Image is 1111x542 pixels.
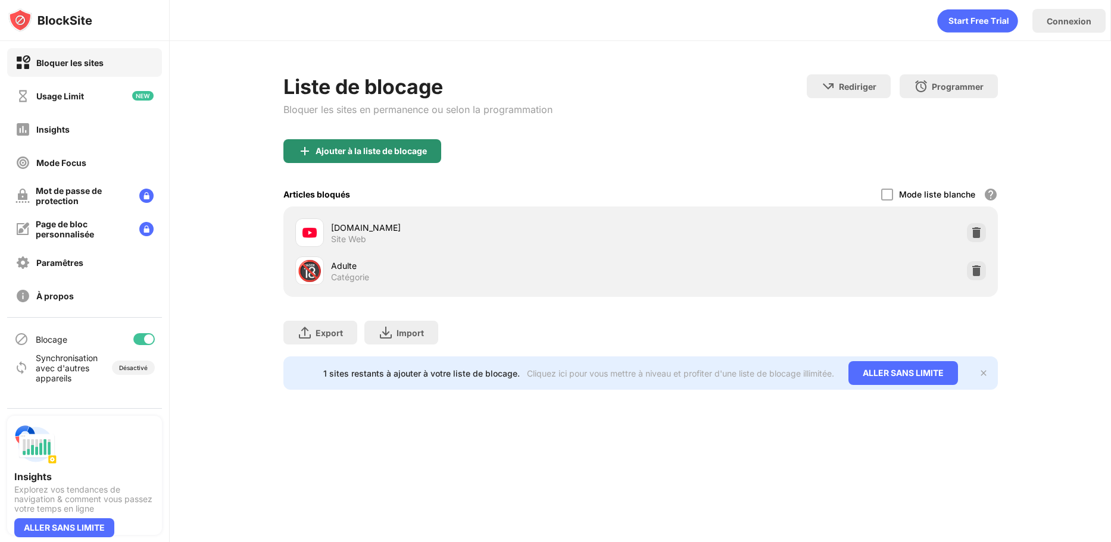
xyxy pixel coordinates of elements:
div: Rediriger [839,82,876,92]
div: Paramêtres [36,258,83,268]
div: Export [316,328,343,338]
div: À propos [36,291,74,301]
img: time-usage-off.svg [15,89,30,104]
div: 1 sites restants à ajouter à votre liste de blocage. [323,368,520,378]
div: Ajouter à la liste de blocage [316,146,427,156]
div: Liste de blocage [283,74,553,99]
div: Synchronisation avec d'autres appareils [36,353,97,383]
img: focus-off.svg [15,155,30,170]
img: settings-off.svg [15,255,30,270]
img: new-icon.svg [132,91,154,101]
div: Connexion [1047,16,1091,26]
div: Usage Limit [36,91,84,101]
div: ALLER SANS LIMITE [14,518,114,537]
div: Insights [14,471,155,483]
div: Désactivé [119,364,148,371]
div: Articles bloqués [283,189,350,199]
img: customize-block-page-off.svg [15,222,30,236]
div: Mot de passe de protection [36,186,130,206]
div: 🔞 [297,259,322,283]
div: Mode liste blanche [899,189,975,199]
div: Blocage [36,334,67,344]
img: push-insights.svg [14,423,57,466]
div: Adulte [331,259,641,272]
div: animation [937,9,1018,33]
img: lock-menu.svg [139,189,154,203]
div: Bloquer les sites [36,58,104,68]
div: Bloquer les sites en permanence ou selon la programmation [283,104,553,115]
div: Explorez vos tendances de navigation & comment vous passez votre temps en ligne [14,485,155,513]
img: insights-off.svg [15,122,30,137]
div: Catégorie [331,272,369,283]
img: favicons [302,225,317,240]
div: Programmer [932,82,984,92]
div: Insights [36,124,70,134]
img: logo-blocksite.svg [8,8,92,32]
div: Site Web [331,234,366,245]
img: blocking-icon.svg [14,332,29,346]
div: Import [397,328,424,338]
img: about-off.svg [15,289,30,303]
img: x-button.svg [979,368,988,378]
div: ALLER SANS LIMITE [848,361,958,385]
div: [DOMAIN_NAME] [331,221,641,234]
div: Mode Focus [36,158,86,168]
img: password-protection-off.svg [15,189,30,203]
img: block-on.svg [15,55,30,70]
div: Page de bloc personnalisée [36,219,130,239]
img: lock-menu.svg [139,222,154,236]
div: Cliquez ici pour vous mettre à niveau et profiter d'une liste de blocage illimitée. [527,368,834,378]
img: sync-icon.svg [14,361,29,375]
